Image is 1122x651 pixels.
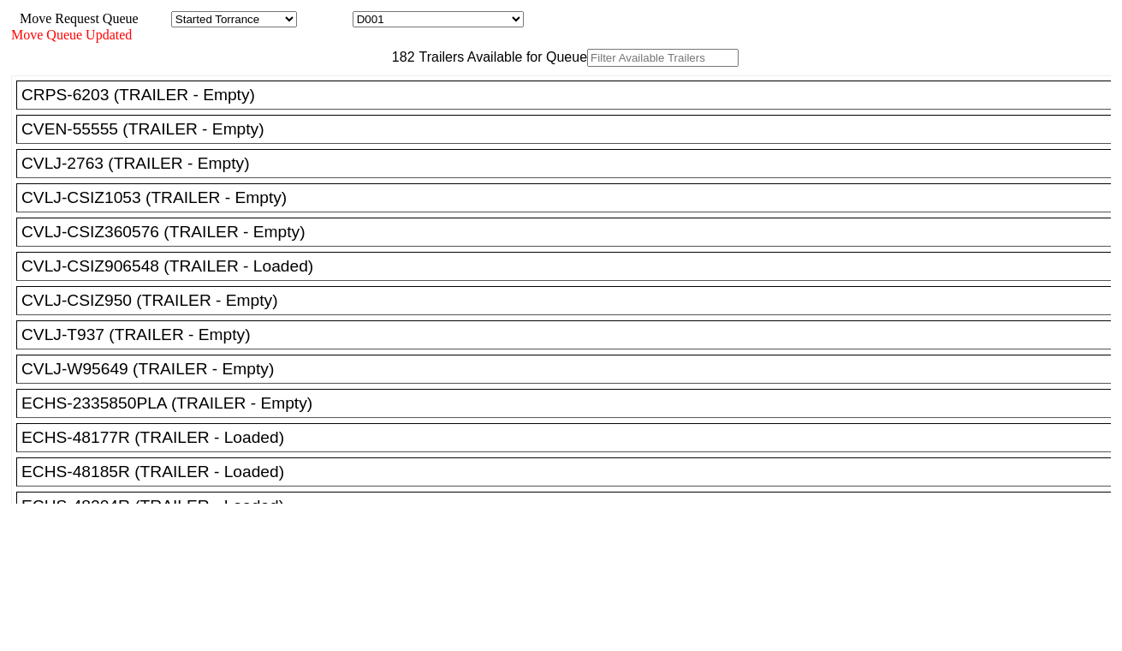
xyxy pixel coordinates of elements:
div: ECHS-48204R (TRAILER - Loaded) [21,497,1121,516]
div: ECHS-2335850PLA (TRAILER - Empty) [21,394,1121,413]
div: CVLJ-CSIZ906548 (TRAILER - Loaded) [21,257,1121,276]
span: Move Queue Updated [11,27,132,42]
div: CVLJ-T937 (TRAILER - Empty) [21,325,1121,344]
div: CVLJ-CSIZ1053 (TRAILER - Empty) [21,188,1121,207]
div: CVEN-55555 (TRAILER - Empty) [21,120,1121,139]
input: Filter Available Trailers [587,49,739,67]
div: CVLJ-W95649 (TRAILER - Empty) [21,360,1121,379]
div: CVLJ-2763 (TRAILER - Empty) [21,154,1121,173]
div: ECHS-48185R (TRAILER - Loaded) [21,463,1121,481]
div: CRPS-6203 (TRAILER - Empty) [21,86,1121,105]
span: Trailers Available for Queue [415,50,588,64]
span: 182 [383,50,415,64]
div: ECHS-48177R (TRAILER - Loaded) [21,428,1121,447]
div: CVLJ-CSIZ360576 (TRAILER - Empty) [21,223,1121,242]
span: Move Request Queue [11,11,139,26]
span: Area [141,11,168,26]
span: Location [300,11,349,26]
div: CVLJ-CSIZ950 (TRAILER - Empty) [21,291,1121,310]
